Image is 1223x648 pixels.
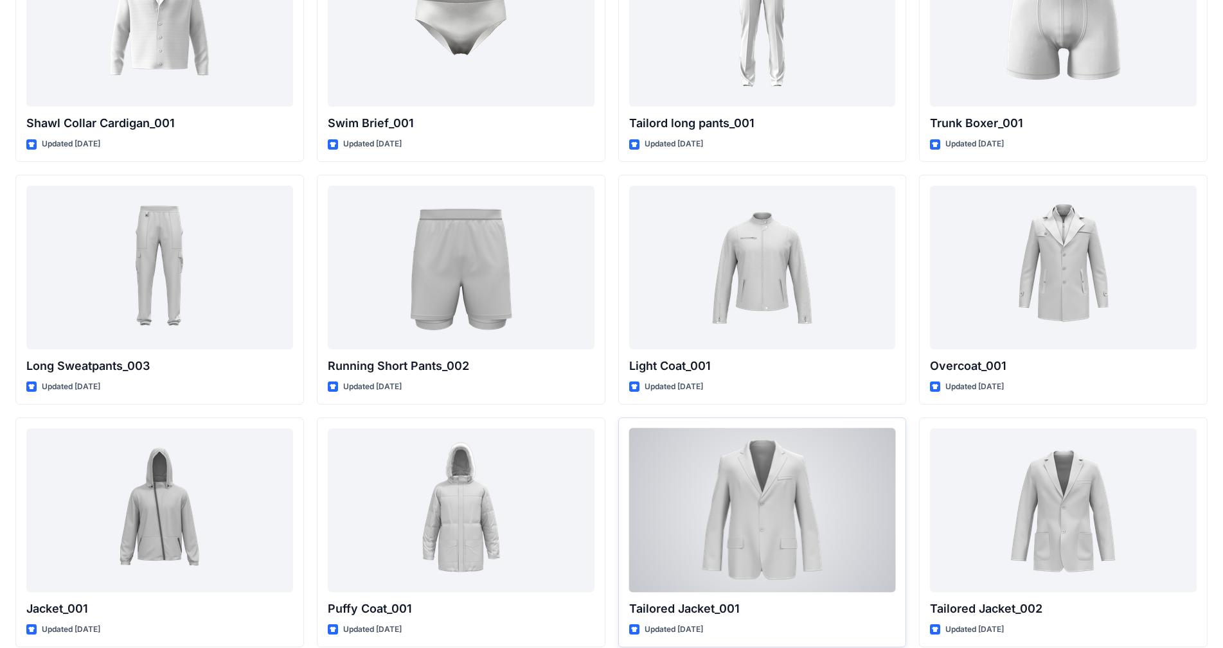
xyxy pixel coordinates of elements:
[645,137,703,151] p: Updated [DATE]
[328,357,594,375] p: Running Short Pants_002
[629,600,896,618] p: Tailored Jacket_001
[328,428,594,592] a: Puffy Coat_001
[343,137,402,151] p: Updated [DATE]
[343,380,402,394] p: Updated [DATE]
[945,380,1004,394] p: Updated [DATE]
[945,623,1004,636] p: Updated [DATE]
[930,600,1197,618] p: Tailored Jacket_002
[343,623,402,636] p: Updated [DATE]
[629,428,896,592] a: Tailored Jacket_001
[42,623,100,636] p: Updated [DATE]
[629,357,896,375] p: Light Coat_001
[930,357,1197,375] p: Overcoat_001
[42,380,100,394] p: Updated [DATE]
[26,600,293,618] p: Jacket_001
[26,114,293,132] p: Shawl Collar Cardigan_001
[930,428,1197,592] a: Tailored Jacket_002
[930,186,1197,349] a: Overcoat_001
[930,114,1197,132] p: Trunk Boxer_001
[629,114,896,132] p: Tailord long pants_001
[42,137,100,151] p: Updated [DATE]
[945,137,1004,151] p: Updated [DATE]
[645,623,703,636] p: Updated [DATE]
[26,428,293,592] a: Jacket_001
[328,186,594,349] a: Running Short Pants_002
[328,600,594,618] p: Puffy Coat_001
[645,380,703,394] p: Updated [DATE]
[26,186,293,349] a: Long Sweatpants_003
[629,186,896,349] a: Light Coat_001
[26,357,293,375] p: Long Sweatpants_003
[328,114,594,132] p: Swim Brief_001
